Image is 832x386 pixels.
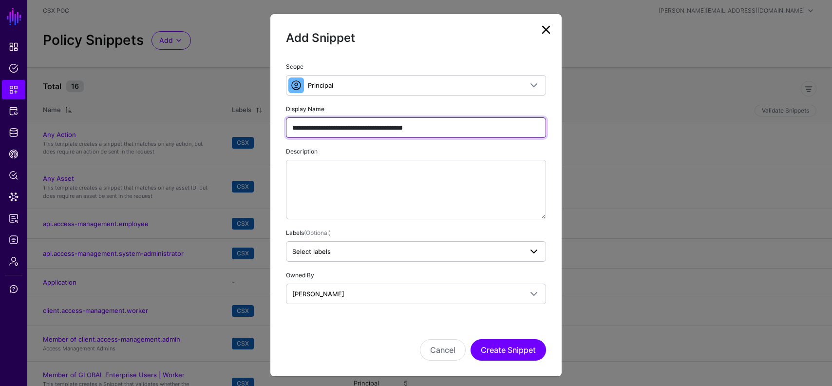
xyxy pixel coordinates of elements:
[292,248,331,255] span: Select labels
[292,290,344,298] span: [PERSON_NAME]
[286,147,318,156] label: Description
[286,105,324,114] label: Display Name
[471,339,546,361] button: Create Snippet
[304,229,331,236] span: (Optional)
[420,339,466,361] button: Cancel
[286,229,331,237] label: Labels
[308,81,333,89] span: Principal
[286,30,546,46] h2: Add Snippet
[286,271,314,280] label: Owned By
[286,62,303,71] label: Scope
